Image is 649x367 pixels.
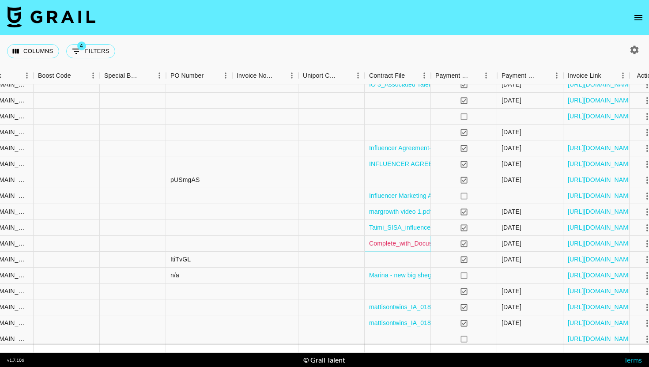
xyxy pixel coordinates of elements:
button: Select columns [7,44,59,58]
button: Sort [405,69,417,82]
button: open drawer [630,9,647,26]
div: 23/09/2025 [502,159,521,168]
div: 23/09/2025 [502,255,521,264]
a: [URL][DOMAIN_NAME] [568,239,634,248]
div: 04/10/2025 [502,239,521,248]
button: Sort [71,69,83,82]
img: Grail Talent [7,6,95,27]
button: Sort [1,69,14,82]
button: Sort [538,69,550,82]
div: 24/09/2025 [502,318,521,327]
button: Sort [204,69,216,82]
div: 02/09/2025 [502,175,521,184]
button: Sort [140,69,153,82]
a: Marina - new big sheglam deal.pdf [369,271,466,280]
a: [URL][DOMAIN_NAME] [568,207,634,216]
button: Menu [20,69,34,82]
div: Invoice Link [563,67,630,84]
a: [URL][DOMAIN_NAME] [568,303,634,311]
div: PO Number [170,67,204,84]
div: pUSmgAS [170,175,200,184]
a: Terms [624,356,642,364]
button: Sort [601,69,614,82]
a: [URL][DOMAIN_NAME] [568,112,634,121]
button: Sort [273,69,285,82]
div: Special Booking Type [104,67,140,84]
div: Invoice Notes [232,67,298,84]
div: Invoice Link [568,67,601,84]
div: Contract File [365,67,431,84]
div: Payment Sent [435,67,470,84]
div: Uniport Contact Email [303,67,339,84]
button: Menu [616,69,630,82]
a: mattisontwins_IA_01813_Twisted Tea Annual 24-25_BBC_Sept 24_Sept 25.docx.pdf [369,318,606,327]
div: 08/10/2025 [502,80,521,89]
a: [URL][DOMAIN_NAME] [568,271,634,280]
a: [URL][DOMAIN_NAME] [568,255,634,264]
div: Payment Sent Date [502,67,538,84]
div: Uniport Contact Email [298,67,365,84]
a: Taimi_SISA_influencer_campaigns_Liam.pdf [369,223,494,232]
div: n/a [170,271,179,280]
a: [URL][DOMAIN_NAME] [568,159,634,168]
button: Menu [418,69,431,82]
button: Menu [550,69,563,82]
a: [URL][DOMAIN_NAME] [568,223,634,232]
div: © Grail Talent [303,356,345,364]
button: Sort [470,69,482,82]
div: Invoice Notes [237,67,273,84]
div: 29/09/2025 [502,144,521,152]
div: Boost Code [38,67,71,84]
div: Boost Code [34,67,100,84]
a: [URL][DOMAIN_NAME] [568,287,634,295]
div: PO Number [166,67,232,84]
button: Menu [479,69,493,82]
a: INFLUENCER AGREEMENT - liammillerr & Inpander - Duet.pdf [369,159,547,168]
a: Influencer Marketing Agreement_Associated Talent Inc (liammiiler)_ Solvo (2).pdf [369,191,596,200]
div: 29/09/2025 [502,207,521,216]
div: 08/09/2025 [502,287,521,295]
a: [URL][DOMAIN_NAME] [568,144,634,152]
a: margrowth video 1.pdf [369,207,432,216]
a: [URL][DOMAIN_NAME] [568,80,634,89]
button: Menu [219,69,232,82]
a: [URL][DOMAIN_NAME] [568,318,634,327]
div: 24/09/2025 [502,303,521,311]
div: 23/09/2025 [502,223,521,232]
div: Special Booking Type [100,67,166,84]
button: Menu [351,69,365,82]
a: [URL][DOMAIN_NAME] [568,96,634,105]
button: Menu [153,69,166,82]
a: Influencer Agreement-[PERSON_NAME]-kkoroba - SIGNED.pdf [369,144,548,152]
div: v 1.7.106 [7,357,24,363]
div: 09/10/2025 [502,128,521,136]
a: [URL][DOMAIN_NAME] [568,334,634,343]
div: Payment Sent [431,67,497,84]
div: 30/09/2025 [502,96,521,105]
div: Contract File [369,67,405,84]
button: Menu [285,69,298,82]
button: Menu [87,69,100,82]
a: IO 3_Associated Talent Inc (liammiiler)_ Solvo_extra post (1).pdf [369,80,550,89]
div: ItiTvGL [170,255,191,264]
a: [URL][DOMAIN_NAME] [568,191,634,200]
button: Show filters [66,44,115,58]
div: Payment Sent Date [497,67,563,84]
a: [URL][DOMAIN_NAME] [568,175,634,184]
a: mattisontwins_IA_01813_Twisted Tea Annual 24-25_BBC_Sept 24_Sept 25.docx.pdf [369,303,606,311]
span: 4 [77,42,86,50]
button: Sort [339,69,351,82]
a: Complete_with_Docusign_Campaign_Agreement_-_.pdf [369,239,527,248]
